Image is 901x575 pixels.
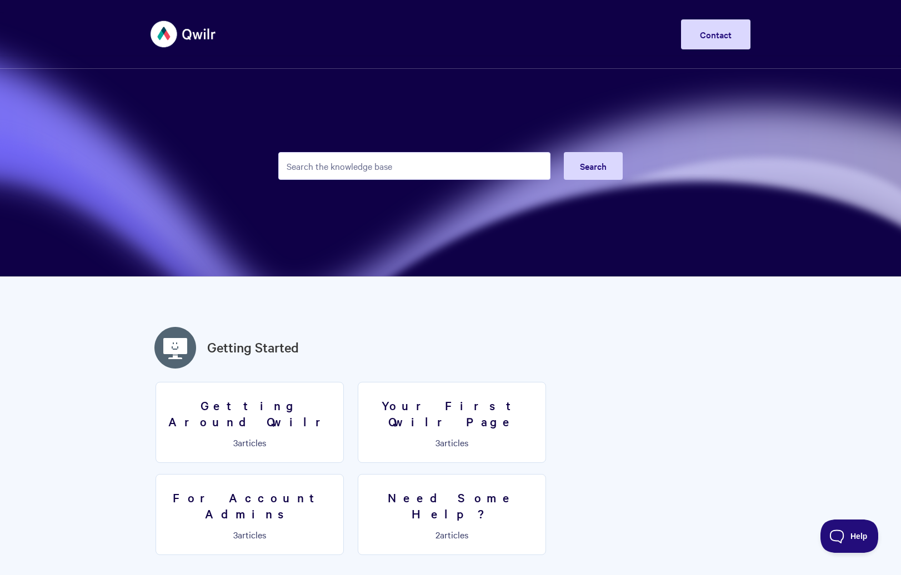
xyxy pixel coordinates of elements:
[580,160,607,172] span: Search
[358,382,546,463] a: Your First Qwilr Page 3articles
[564,152,623,180] button: Search
[820,519,879,553] iframe: Toggle Customer Support
[436,436,440,448] span: 3
[278,152,550,180] input: Search the knowledge base
[233,436,238,448] span: 3
[156,474,344,555] a: For Account Admins 3articles
[365,397,539,429] h3: Your First Qwilr Page
[156,382,344,463] a: Getting Around Qwilr 3articles
[365,529,539,539] p: articles
[358,474,546,555] a: Need Some Help? 2articles
[163,529,337,539] p: articles
[365,437,539,447] p: articles
[163,397,337,429] h3: Getting Around Qwilr
[233,528,238,541] span: 3
[151,13,217,55] img: Qwilr Help Center
[163,490,337,521] h3: For Account Admins
[681,19,750,49] a: Contact
[436,528,440,541] span: 2
[163,437,337,447] p: articles
[365,490,539,521] h3: Need Some Help?
[207,337,299,357] a: Getting Started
